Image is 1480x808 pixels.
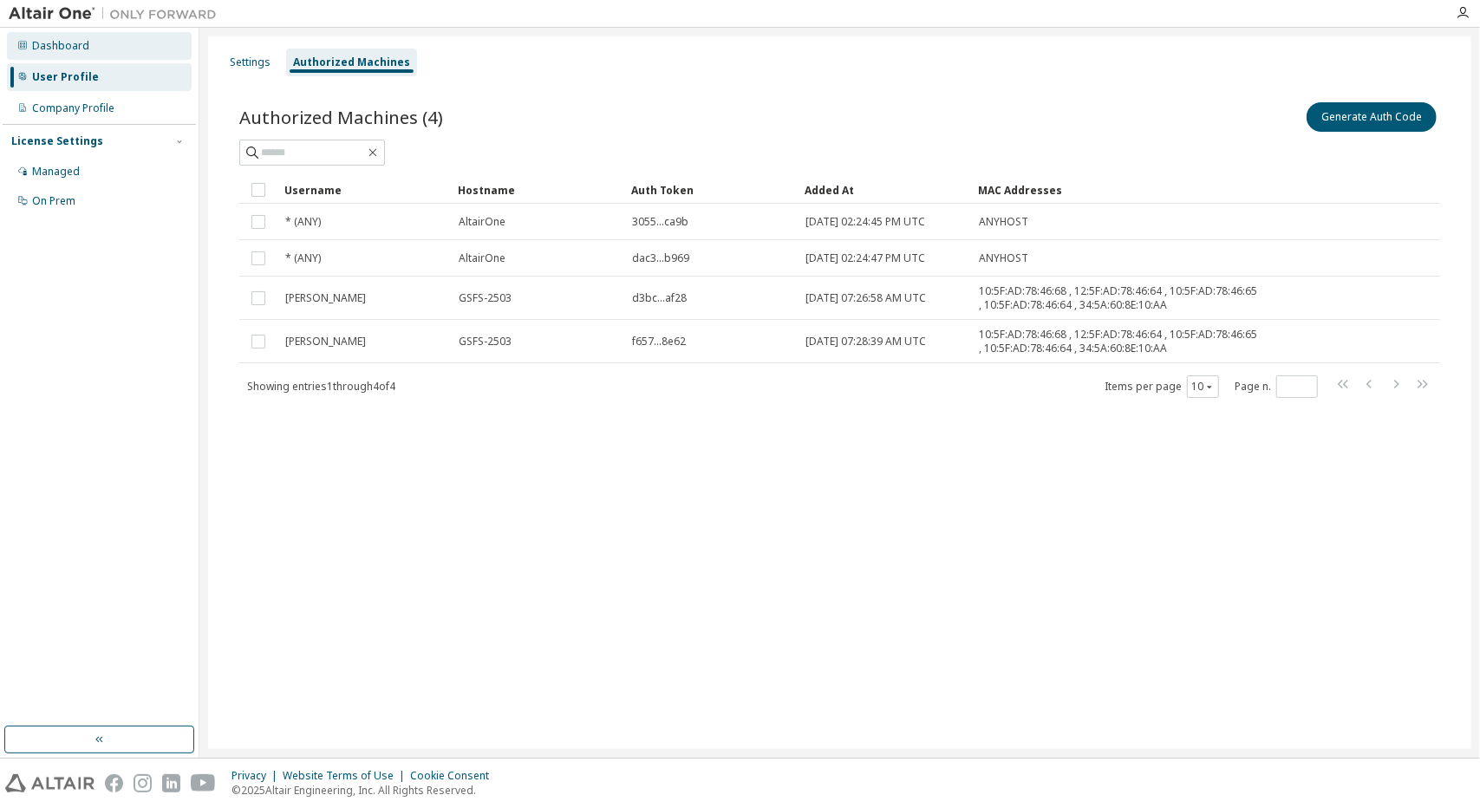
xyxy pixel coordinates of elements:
div: Added At [805,176,964,204]
span: [PERSON_NAME] [285,291,366,305]
span: Items per page [1105,375,1219,398]
div: On Prem [32,194,75,208]
img: instagram.svg [134,774,152,792]
span: ANYHOST [979,215,1028,229]
span: * (ANY) [285,215,321,229]
span: 10:5F:AD:78:46:68 , 12:5F:AD:78:46:64 , 10:5F:AD:78:46:65 , 10:5F:AD:78:46:64 , 34:5A:60:8E:10:AA [979,284,1257,312]
div: User Profile [32,70,99,84]
span: 3055...ca9b [632,215,688,229]
div: Hostname [458,176,617,204]
span: [DATE] 02:24:47 PM UTC [805,251,925,265]
span: [DATE] 02:24:45 PM UTC [805,215,925,229]
img: altair_logo.svg [5,774,95,792]
span: Authorized Machines (4) [239,105,443,129]
div: Username [284,176,444,204]
span: Page n. [1235,375,1318,398]
span: AltairOne [459,215,505,229]
span: d3bc...af28 [632,291,687,305]
img: facebook.svg [105,774,123,792]
span: f657...8e62 [632,335,686,349]
span: dac3...b969 [632,251,689,265]
div: MAC Addresses [978,176,1258,204]
button: 10 [1191,380,1215,394]
span: GSFS-2503 [459,291,512,305]
div: Dashboard [32,39,89,53]
div: License Settings [11,134,103,148]
div: Cookie Consent [410,769,499,783]
div: Managed [32,165,80,179]
span: Showing entries 1 through 4 of 4 [247,379,395,394]
div: Privacy [231,769,283,783]
button: Generate Auth Code [1307,102,1437,132]
div: Settings [230,55,271,69]
span: 10:5F:AD:78:46:68 , 12:5F:AD:78:46:64 , 10:5F:AD:78:46:65 , 10:5F:AD:78:46:64 , 34:5A:60:8E:10:AA [979,328,1257,355]
img: linkedin.svg [162,774,180,792]
img: youtube.svg [191,774,216,792]
span: [DATE] 07:28:39 AM UTC [805,335,926,349]
img: Altair One [9,5,225,23]
div: Auth Token [631,176,791,204]
span: ANYHOST [979,251,1028,265]
div: Authorized Machines [293,55,410,69]
span: [PERSON_NAME] [285,335,366,349]
span: * (ANY) [285,251,321,265]
span: AltairOne [459,251,505,265]
p: © 2025 Altair Engineering, Inc. All Rights Reserved. [231,783,499,798]
div: Website Terms of Use [283,769,410,783]
div: Company Profile [32,101,114,115]
span: [DATE] 07:26:58 AM UTC [805,291,926,305]
span: GSFS-2503 [459,335,512,349]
